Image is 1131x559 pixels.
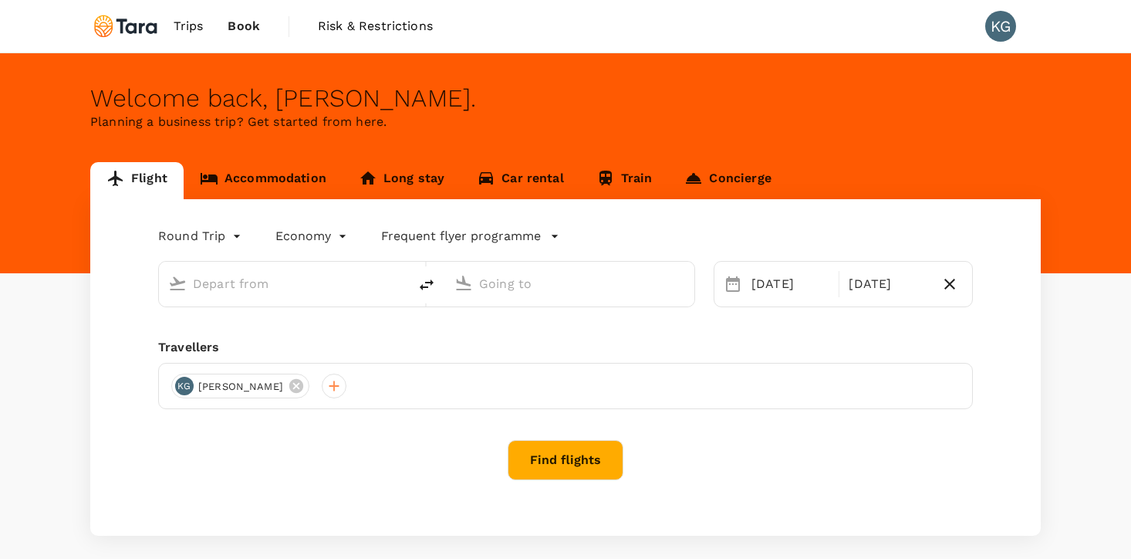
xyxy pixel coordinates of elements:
a: Long stay [343,162,461,199]
img: Tara Climate Ltd [90,9,161,43]
input: Depart from [193,272,376,296]
input: Going to [479,272,662,296]
div: KG[PERSON_NAME] [171,374,309,398]
a: Flight [90,162,184,199]
a: Accommodation [184,162,343,199]
button: delete [408,266,445,303]
a: Concierge [668,162,787,199]
button: Find flights [508,440,623,480]
a: Car rental [461,162,580,199]
div: KG [985,11,1016,42]
span: [PERSON_NAME] [189,379,292,395]
div: Economy [275,224,350,249]
button: Open [684,282,687,285]
button: Open [397,282,400,285]
span: Trips [174,17,204,36]
button: Frequent flyer programme [381,227,559,246]
p: Planning a business trip? Get started from here. [90,113,1041,131]
div: [DATE] [842,269,933,300]
div: KG [175,377,194,395]
a: Train [580,162,669,199]
span: Book [228,17,260,36]
span: Risk & Restrictions [318,17,433,36]
div: [DATE] [745,269,836,300]
div: Welcome back , [PERSON_NAME] . [90,84,1041,113]
div: Travellers [158,338,973,357]
div: Round Trip [158,224,245,249]
p: Frequent flyer programme [381,227,541,246]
